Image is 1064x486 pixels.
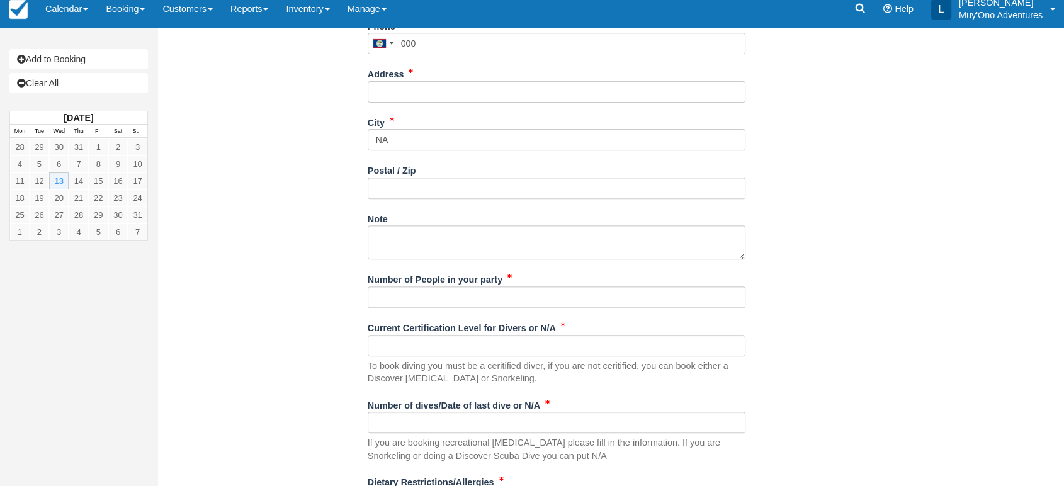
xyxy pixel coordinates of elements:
[89,206,108,223] a: 29
[108,125,128,138] th: Sat
[108,172,128,189] a: 16
[49,125,69,138] th: Wed
[128,189,147,206] a: 24
[49,172,69,189] a: 13
[368,160,416,178] label: Postal / Zip
[10,223,30,240] a: 1
[69,223,88,240] a: 4
[368,269,502,286] label: Number of People in your party
[69,155,88,172] a: 7
[49,138,69,155] a: 30
[959,9,1043,21] p: Muy'Ono Adventures
[368,359,745,385] p: To book diving you must be a ceritified diver, if you are not ceritified, you can book either a D...
[69,125,88,138] th: Thu
[128,138,147,155] a: 3
[368,64,404,81] label: Address
[108,155,128,172] a: 9
[368,208,388,226] label: Note
[89,223,108,240] a: 5
[89,155,108,172] a: 8
[49,206,69,223] a: 27
[128,155,147,172] a: 10
[10,189,30,206] a: 18
[69,206,88,223] a: 28
[49,155,69,172] a: 6
[30,189,49,206] a: 19
[128,125,147,138] th: Sun
[89,138,108,155] a: 1
[49,189,69,206] a: 20
[30,206,49,223] a: 26
[30,138,49,155] a: 29
[10,138,30,155] a: 28
[108,206,128,223] a: 30
[89,189,108,206] a: 22
[108,223,128,240] a: 6
[128,206,147,223] a: 31
[368,436,745,462] p: If you are booking recreational [MEDICAL_DATA] please fill in the information. If you are Snorkel...
[108,189,128,206] a: 23
[108,138,128,155] a: 2
[69,172,88,189] a: 14
[49,223,69,240] a: 3
[895,4,914,14] span: Help
[30,155,49,172] a: 5
[30,223,49,240] a: 2
[10,206,30,223] a: 25
[883,4,892,13] i: Help
[89,172,108,189] a: 15
[30,125,49,138] th: Tue
[30,172,49,189] a: 12
[10,172,30,189] a: 11
[69,138,88,155] a: 31
[10,125,30,138] th: Mon
[64,113,93,123] strong: [DATE]
[368,317,556,335] label: Current Certification Level for Divers or N/A
[89,125,108,138] th: Fri
[368,33,397,54] div: Belize: +501
[128,223,147,240] a: 7
[9,73,148,93] a: Clear All
[368,395,540,412] label: Number of dives/Date of last dive or N/A
[368,112,385,130] label: City
[9,49,148,69] a: Add to Booking
[69,189,88,206] a: 21
[128,172,147,189] a: 17
[10,155,30,172] a: 4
